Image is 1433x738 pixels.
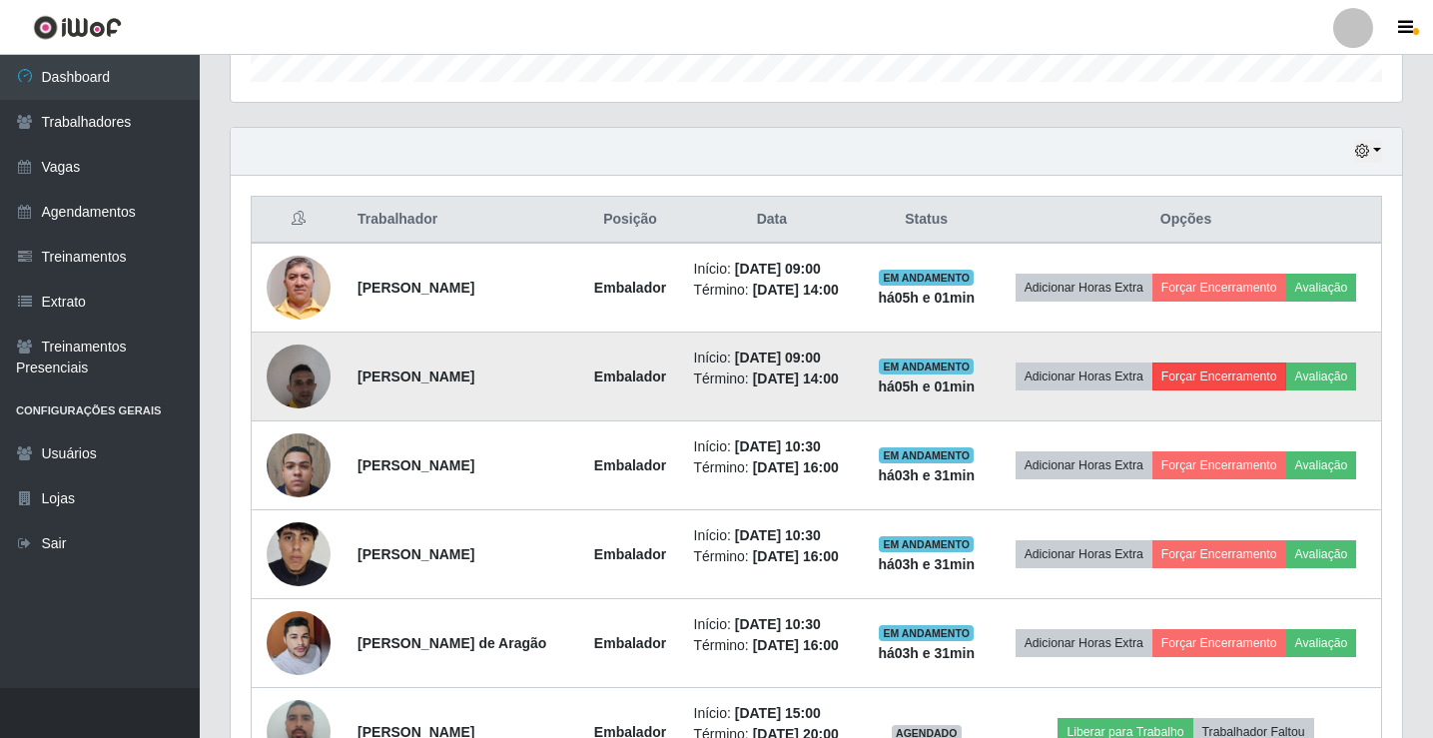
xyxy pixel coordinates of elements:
strong: há 05 h e 01 min [878,290,975,306]
button: Forçar Encerramento [1152,540,1286,568]
li: Início: [694,436,851,457]
strong: há 03 h e 31 min [878,645,975,661]
button: Adicionar Horas Extra [1016,274,1152,302]
strong: Embalador [594,635,666,651]
button: Avaliação [1286,363,1357,390]
li: Término: [694,280,851,301]
span: EM ANDAMENTO [879,359,974,374]
strong: Embalador [594,457,666,473]
time: [DATE] 10:30 [735,616,821,632]
time: [DATE] 09:00 [735,261,821,277]
button: Forçar Encerramento [1152,363,1286,390]
strong: há 03 h e 31 min [878,556,975,572]
button: Forçar Encerramento [1152,451,1286,479]
span: EM ANDAMENTO [879,447,974,463]
time: [DATE] 15:00 [735,705,821,721]
th: Status [862,197,991,244]
img: 1757417276217.jpeg [267,609,331,678]
li: Início: [694,348,851,369]
span: EM ANDAMENTO [879,270,974,286]
span: EM ANDAMENTO [879,536,974,552]
th: Trabalhador [346,197,578,244]
strong: [PERSON_NAME] [358,546,474,562]
button: Avaliação [1286,629,1357,657]
button: Forçar Encerramento [1152,629,1286,657]
time: [DATE] 09:00 [735,350,821,366]
th: Posição [579,197,682,244]
button: Adicionar Horas Extra [1016,363,1152,390]
button: Adicionar Horas Extra [1016,629,1152,657]
li: Início: [694,703,851,724]
li: Término: [694,546,851,567]
strong: [PERSON_NAME] [358,457,474,473]
img: 1758632376156.jpeg [267,422,331,507]
li: Término: [694,635,851,656]
time: [DATE] 16:00 [753,459,839,475]
span: EM ANDAMENTO [879,625,974,641]
strong: há 05 h e 01 min [878,378,975,394]
th: Data [682,197,863,244]
button: Adicionar Horas Extra [1016,451,1152,479]
li: Término: [694,457,851,478]
time: [DATE] 16:00 [753,548,839,564]
li: Término: [694,369,851,389]
img: CoreUI Logo [33,15,122,40]
strong: [PERSON_NAME] de Aragão [358,635,546,651]
button: Avaliação [1286,451,1357,479]
strong: Embalador [594,546,666,562]
th: Opções [991,197,1381,244]
button: Adicionar Horas Extra [1016,540,1152,568]
button: Avaliação [1286,540,1357,568]
img: 1687914027317.jpeg [267,231,331,345]
time: [DATE] 10:30 [735,438,821,454]
li: Início: [694,614,851,635]
strong: Embalador [594,280,666,296]
li: Início: [694,525,851,546]
strong: [PERSON_NAME] [358,280,474,296]
img: 1701560793571.jpeg [267,334,331,418]
button: Forçar Encerramento [1152,274,1286,302]
time: [DATE] 10:30 [735,527,821,543]
li: Início: [694,259,851,280]
time: [DATE] 14:00 [753,282,839,298]
button: Avaliação [1286,274,1357,302]
img: 1733491183363.jpeg [267,483,331,625]
time: [DATE] 16:00 [753,637,839,653]
time: [DATE] 14:00 [753,370,839,386]
strong: Embalador [594,369,666,384]
strong: há 03 h e 31 min [878,467,975,483]
strong: [PERSON_NAME] [358,369,474,384]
